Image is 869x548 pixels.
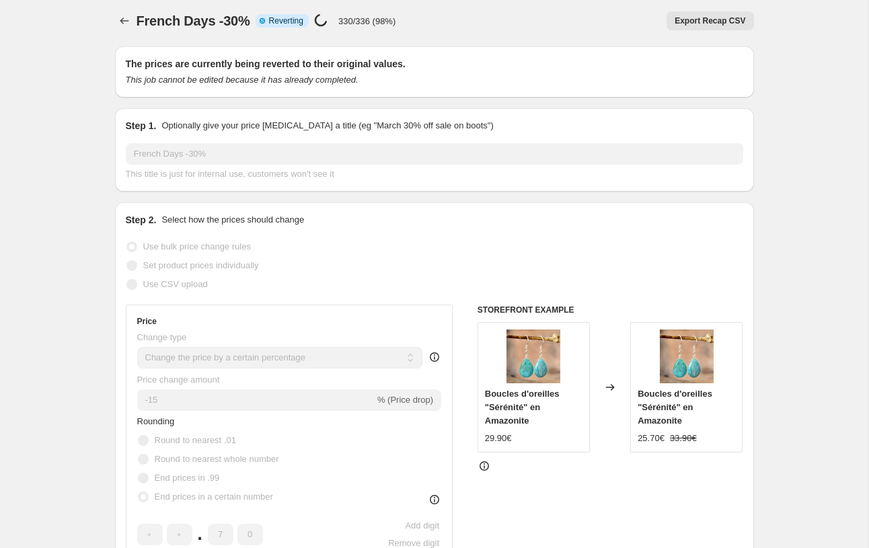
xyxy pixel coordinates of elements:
[115,11,134,30] button: Price change jobs
[126,213,157,227] h2: Step 2.
[237,524,263,545] input: ﹡
[506,329,560,383] img: boucles-oreilles-amazonite_3978b463-fab3-4442-ac2e-7300324e8e1d_80x.jpg
[675,15,745,26] span: Export Recap CSV
[155,492,273,502] span: End prices in a certain number
[428,350,441,364] div: help
[143,260,259,270] span: Set product prices individually
[137,375,220,385] span: Price change amount
[137,13,250,28] span: French Days -30%
[126,57,743,71] h2: The prices are currently being reverted to their original values.
[638,389,712,426] span: Boucles d'oreilles "Sérénité" en Amazonite
[143,279,208,289] span: Use CSV upload
[126,75,358,85] i: This job cannot be edited because it has already completed.
[161,119,493,132] p: Optionally give your price [MEDICAL_DATA] a title (eg "March 30% off sale on boots")
[126,169,334,179] span: This title is just for internal use, customers won't see it
[155,473,220,483] span: End prices in .99
[208,524,233,545] input: ﹡
[137,416,175,426] span: Rounding
[485,433,512,443] span: 29.90€
[137,524,163,545] input: ﹡
[670,433,697,443] span: 33.90€
[137,316,157,327] h3: Price
[660,329,714,383] img: boucles-oreilles-amazonite_3978b463-fab3-4442-ac2e-7300324e8e1d_80x.jpg
[126,119,157,132] h2: Step 1.
[478,305,743,315] h6: STOREFRONT EXAMPLE
[161,213,304,227] p: Select how the prices should change
[196,524,204,545] span: .
[137,389,375,411] input: -15
[269,15,303,26] span: Reverting
[167,524,192,545] input: ﹡
[638,433,665,443] span: 25.70€
[377,395,433,405] span: % (Price drop)
[155,435,236,445] span: Round to nearest .01
[143,241,251,251] span: Use bulk price change rules
[137,332,187,342] span: Change type
[667,11,753,30] button: Export Recap CSV
[485,389,560,426] span: Boucles d'oreilles "Sérénité" en Amazonite
[155,454,279,464] span: Round to nearest whole number
[338,16,395,26] p: 330/336 (98%)
[126,143,743,165] input: 30% off holiday sale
